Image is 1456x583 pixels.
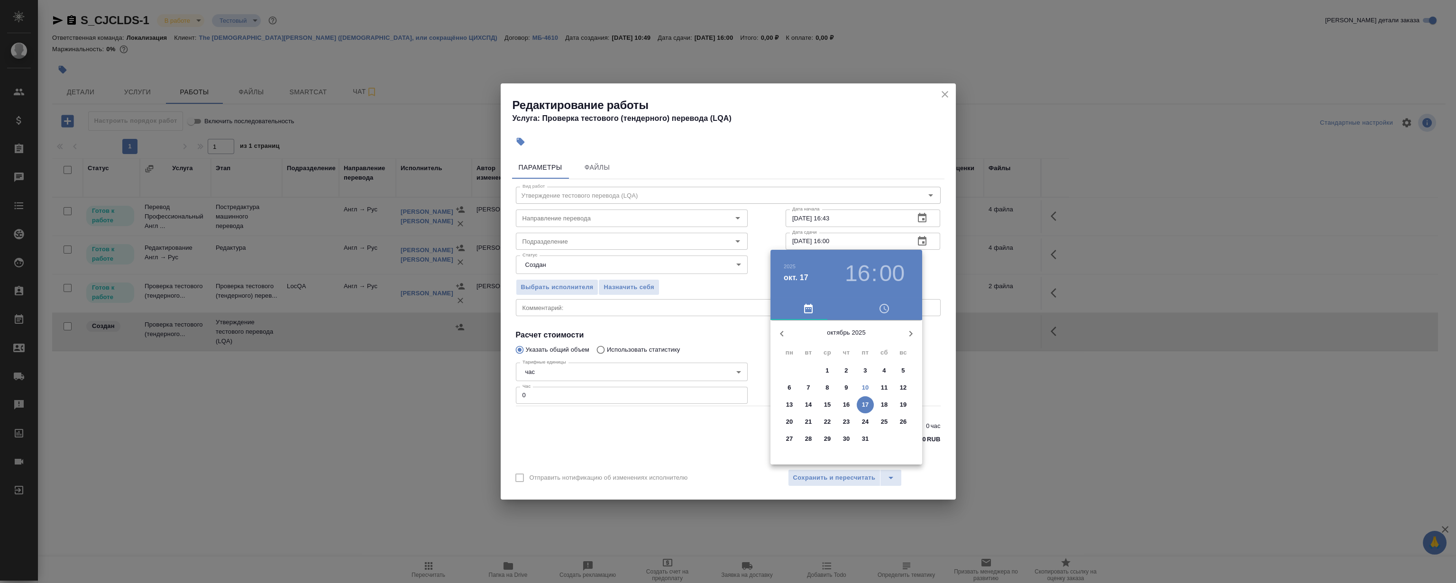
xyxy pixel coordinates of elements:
p: 3 [863,366,867,375]
p: 13 [786,400,793,410]
button: 4 [876,362,893,379]
button: окт. 17 [784,272,808,283]
button: 12 [895,379,912,396]
button: 21 [800,413,817,430]
button: 2 [838,362,855,379]
p: 21 [805,417,812,427]
p: 15 [824,400,831,410]
button: 15 [819,396,836,413]
p: 20 [786,417,793,427]
button: 19 [895,396,912,413]
span: пт [857,348,874,357]
p: 9 [844,383,848,392]
span: вт [800,348,817,357]
button: 24 [857,413,874,430]
button: 00 [879,260,905,287]
button: 28 [800,430,817,447]
p: 22 [824,417,831,427]
button: 29 [819,430,836,447]
p: 18 [881,400,888,410]
button: 27 [781,430,798,447]
button: 17 [857,396,874,413]
span: сб [876,348,893,357]
p: 26 [900,417,907,427]
button: 11 [876,379,893,396]
button: 9 [838,379,855,396]
p: 7 [806,383,810,392]
p: 6 [788,383,791,392]
p: 28 [805,434,812,444]
p: 23 [843,417,850,427]
span: пн [781,348,798,357]
button: 26 [895,413,912,430]
p: 19 [900,400,907,410]
button: 22 [819,413,836,430]
p: 14 [805,400,812,410]
p: 8 [825,383,829,392]
button: 14 [800,396,817,413]
button: 16 [838,396,855,413]
p: 2 [844,366,848,375]
button: 30 [838,430,855,447]
button: 2025 [784,264,796,269]
button: 23 [838,413,855,430]
span: чт [838,348,855,357]
p: октябрь 2025 [793,328,899,337]
p: 10 [862,383,869,392]
button: 18 [876,396,893,413]
span: ср [819,348,836,357]
p: 5 [901,366,905,375]
button: 7 [800,379,817,396]
button: 10 [857,379,874,396]
span: вс [895,348,912,357]
button: 20 [781,413,798,430]
p: 24 [862,417,869,427]
p: 29 [824,434,831,444]
p: 17 [862,400,869,410]
h3: : [871,260,877,287]
button: 31 [857,430,874,447]
p: 25 [881,417,888,427]
button: 1 [819,362,836,379]
button: 13 [781,396,798,413]
button: 5 [895,362,912,379]
p: 16 [843,400,850,410]
button: 3 [857,362,874,379]
button: 6 [781,379,798,396]
button: 25 [876,413,893,430]
p: 27 [786,434,793,444]
p: 11 [881,383,888,392]
p: 12 [900,383,907,392]
p: 1 [825,366,829,375]
button: 8 [819,379,836,396]
p: 4 [882,366,886,375]
p: 30 [843,434,850,444]
button: 16 [845,260,870,287]
p: 31 [862,434,869,444]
